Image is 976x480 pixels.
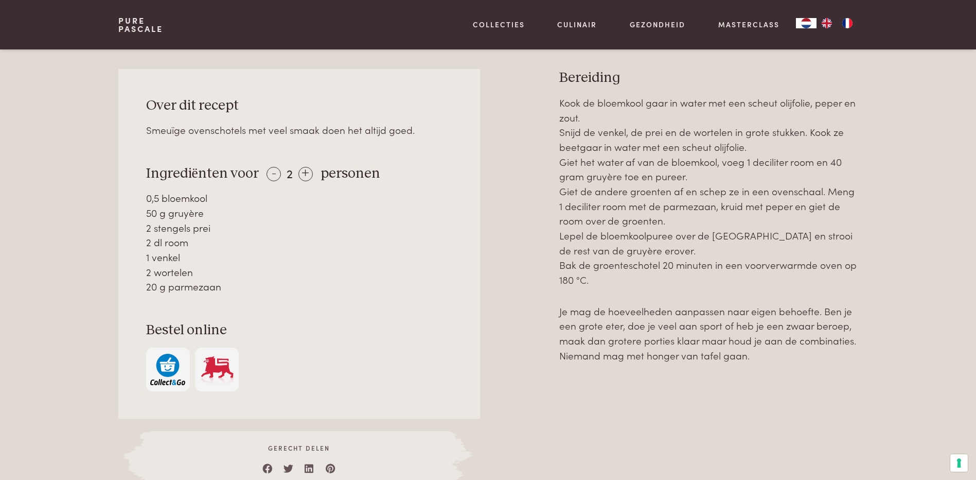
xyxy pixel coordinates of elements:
[150,443,448,453] span: Gerecht delen
[146,220,453,235] div: 2 stengels prei
[146,321,453,339] h3: Bestel online
[146,97,453,115] h3: Over dit recept
[118,16,163,33] a: PurePascale
[267,167,281,181] div: -
[837,18,858,28] a: FR
[559,69,858,87] h3: Bereiding
[796,18,858,28] aside: Language selected: Nederlands
[473,19,525,30] a: Collecties
[817,18,837,28] a: EN
[817,18,858,28] ul: Language list
[298,167,313,181] div: +
[287,164,293,181] span: 2
[559,95,858,287] p: Kook de bloemkool gaar in water met een scheut olijfolie, peper en zout. Snijd de venkel, de prei...
[146,166,259,181] span: Ingrediënten voor
[557,19,597,30] a: Culinair
[150,354,185,385] img: c308188babc36a3a401bcb5cb7e020f4d5ab42f7cacd8327e500463a43eeb86c.svg
[950,454,968,472] button: Uw voorkeuren voor toestemming voor trackingtechnologieën
[630,19,685,30] a: Gezondheid
[146,123,453,138] div: Smeuïge ovenschotels met veel smaak doen het altijd goed.
[321,166,380,181] span: personen
[200,354,235,385] img: Delhaize
[796,18,817,28] div: Language
[146,205,453,220] div: 50 g gruyère
[718,19,779,30] a: Masterclass
[146,279,453,294] div: 20 g parmezaan
[146,191,453,205] div: 0,5 bloemkool
[146,265,453,280] div: 2 wortelen
[796,18,817,28] a: NL
[146,250,453,265] div: 1 venkel
[559,304,858,363] p: Je mag de hoeveelheden aanpassen naar eigen behoefte. Ben je een grote eter, doe je veel aan spor...
[146,235,453,250] div: 2 dl room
